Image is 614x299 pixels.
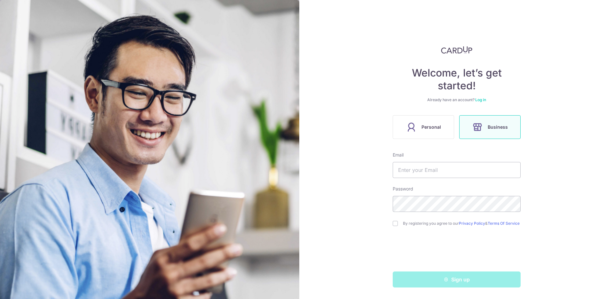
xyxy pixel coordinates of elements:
[441,46,472,54] img: CardUp Logo
[459,221,485,226] a: Privacy Policy
[393,97,521,102] div: Already have an account?
[393,186,413,192] label: Password
[457,115,523,139] a: Business
[393,152,404,158] label: Email
[475,97,486,102] a: Log in
[488,221,520,226] a: Terms Of Service
[393,67,521,92] h4: Welcome, let’s get started!
[408,239,505,264] iframe: reCAPTCHA
[403,221,521,226] label: By registering you agree to our &
[421,123,441,131] span: Personal
[390,115,457,139] a: Personal
[488,123,508,131] span: Business
[393,162,521,178] input: Enter your Email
